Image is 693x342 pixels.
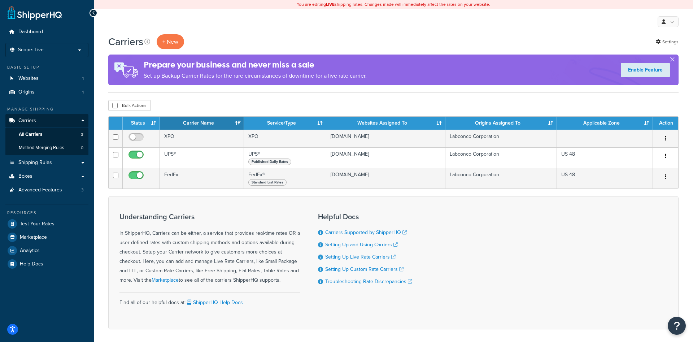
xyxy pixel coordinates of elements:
div: Manage Shipping [5,106,88,112]
a: Origins 1 [5,86,88,99]
a: Boxes [5,170,88,183]
span: Help Docs [20,261,43,267]
button: Bulk Actions [108,100,151,111]
span: Scope: Live [18,47,44,53]
a: Marketplace [152,276,179,284]
a: Dashboard [5,25,88,39]
li: All Carriers [5,128,88,141]
a: All Carriers 3 [5,128,88,141]
h1: Carriers [108,35,143,49]
th: Status: activate to sort column ascending [123,117,160,130]
td: Labconco Corporation [445,168,557,189]
li: Method Merging Rules [5,141,88,155]
span: All Carriers [19,131,42,138]
span: Origins [18,89,35,95]
span: Advanced Features [18,187,62,193]
span: Method Merging Rules [19,145,64,151]
span: Published Daily Rates [248,159,291,165]
th: Action [653,117,678,130]
span: Standard List Rates [248,179,287,186]
li: Carriers [5,114,88,155]
th: Carrier Name: activate to sort column ascending [160,117,244,130]
h4: Prepare your business and never miss a sale [144,59,367,71]
div: In ShipperHQ, Carriers can be either, a service that provides real-time rates OR a user-defined r... [119,213,300,285]
a: ShipperHQ Help Docs [186,299,243,306]
a: Carriers Supported by ShipperHQ [325,229,407,236]
span: 3 [81,131,83,138]
a: Method Merging Rules 0 [5,141,88,155]
span: 0 [81,145,83,151]
li: Websites [5,72,88,85]
a: Shipping Rules [5,156,88,169]
a: Advanced Features 3 [5,183,88,197]
span: Boxes [18,173,32,179]
li: Advanced Features [5,183,88,197]
span: Test Your Rates [20,221,55,227]
h3: Understanding Carriers [119,213,300,221]
a: Help Docs [5,257,88,270]
th: Applicable Zone: activate to sort column ascending [557,117,653,130]
span: Marketplace [20,234,47,241]
span: Websites [18,75,39,82]
a: Setting Up Live Rate Carriers [325,253,396,261]
td: [DOMAIN_NAME] [326,130,446,147]
td: US 48 [557,147,653,168]
span: Carriers [18,118,36,124]
span: Analytics [20,248,40,254]
td: XPO [244,130,326,147]
td: FedEx® [244,168,326,189]
span: 1 [82,75,84,82]
th: Service/Type: activate to sort column ascending [244,117,326,130]
td: XPO [160,130,244,147]
a: Test Your Rates [5,217,88,230]
a: Marketplace [5,231,88,244]
button: Open Resource Center [668,317,686,335]
a: Troubleshooting Rate Discrepancies [325,278,412,285]
a: Analytics [5,244,88,257]
th: Websites Assigned To: activate to sort column ascending [326,117,446,130]
a: Settings [656,37,679,47]
td: Labconco Corporation [445,130,557,147]
td: UPS® [160,147,244,168]
div: Basic Setup [5,64,88,70]
td: [DOMAIN_NAME] [326,168,446,189]
a: Setting Up Custom Rate Carriers [325,265,404,273]
td: FedEx [160,168,244,189]
span: 3 [81,187,84,193]
li: Origins [5,86,88,99]
h3: Helpful Docs [318,213,412,221]
img: ad-rules-rateshop-fe6ec290ccb7230408bd80ed9643f0289d75e0ffd9eb532fc0e269fcd187b520.png [108,55,144,85]
th: Origins Assigned To: activate to sort column ascending [445,117,557,130]
a: Websites 1 [5,72,88,85]
div: Find all of our helpful docs at: [119,292,300,307]
a: Carriers [5,114,88,127]
a: ShipperHQ Home [8,5,62,20]
td: Labconco Corporation [445,147,557,168]
p: Set up Backup Carrier Rates for the rare circumstances of downtime for a live rate carrier. [144,71,367,81]
b: LIVE [326,1,335,8]
td: UPS® [244,147,326,168]
a: Enable Feature [621,63,670,77]
td: US 48 [557,168,653,189]
a: Setting Up and Using Carriers [325,241,398,248]
span: 1 [82,89,84,95]
button: + New [157,34,184,49]
div: Resources [5,210,88,216]
span: Dashboard [18,29,43,35]
span: Shipping Rules [18,160,52,166]
td: [DOMAIN_NAME] [326,147,446,168]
